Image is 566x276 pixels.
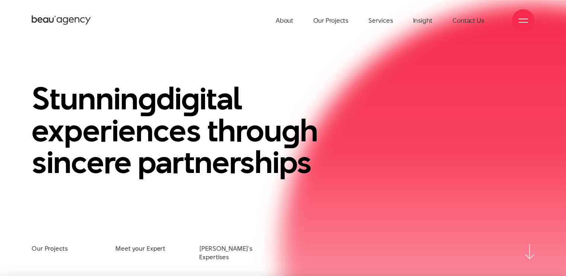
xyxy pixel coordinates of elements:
en: g [181,77,199,120]
a: Meet your Expert [115,244,165,253]
a: [PERSON_NAME]'s Expertises [199,244,283,261]
a: Our Projects [32,244,68,253]
en: g [282,109,300,152]
en: g [138,77,156,120]
h1: Stunnin di ital experiences throu h sincere partnerships [32,83,363,178]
